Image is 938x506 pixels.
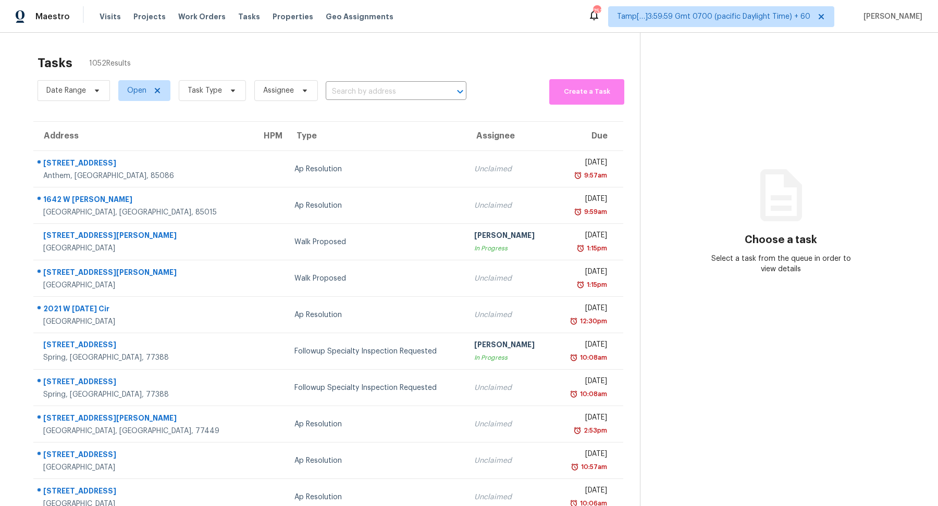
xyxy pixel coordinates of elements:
[43,449,245,462] div: [STREET_ADDRESS]
[178,11,226,22] span: Work Orders
[466,122,553,151] th: Assignee
[474,419,545,429] div: Unclaimed
[745,235,817,245] h3: Choose a task
[294,346,458,357] div: Followup Specialty Inspection Requested
[561,485,607,498] div: [DATE]
[188,85,222,96] span: Task Type
[43,171,245,181] div: Anthem, [GEOGRAPHIC_DATA], 85086
[570,316,578,326] img: Overdue Alarm Icon
[859,11,922,22] span: [PERSON_NAME]
[453,84,467,99] button: Open
[43,317,245,327] div: [GEOGRAPHIC_DATA]
[43,486,245,499] div: [STREET_ADDRESS]
[579,462,607,472] div: 10:57am
[570,352,578,363] img: Overdue Alarm Icon
[43,462,245,473] div: [GEOGRAPHIC_DATA]
[578,352,607,363] div: 10:08am
[43,194,245,207] div: 1642 W [PERSON_NAME]
[474,200,545,211] div: Unclaimed
[294,456,458,466] div: Ap Resolution
[35,11,70,22] span: Maestro
[571,462,579,472] img: Overdue Alarm Icon
[133,11,166,22] span: Projects
[474,383,545,393] div: Unclaimed
[294,492,458,502] div: Ap Resolution
[474,230,545,243] div: [PERSON_NAME]
[43,267,245,280] div: [STREET_ADDRESS][PERSON_NAME]
[286,122,466,151] th: Type
[43,243,245,254] div: [GEOGRAPHIC_DATA]
[127,85,146,96] span: Open
[582,207,607,217] div: 9:59am
[273,11,313,22] span: Properties
[43,389,245,400] div: Spring, [GEOGRAPHIC_DATA], 77388
[554,86,619,98] span: Create a Task
[43,158,245,171] div: [STREET_ADDRESS]
[561,376,607,389] div: [DATE]
[553,122,623,151] th: Due
[593,6,600,17] div: 752
[561,194,607,207] div: [DATE]
[576,280,585,290] img: Overdue Alarm Icon
[585,280,607,290] div: 1:15pm
[43,280,245,290] div: [GEOGRAPHIC_DATA]
[474,339,545,352] div: [PERSON_NAME]
[326,11,393,22] span: Geo Assignments
[474,456,545,466] div: Unclaimed
[238,13,260,20] span: Tasks
[46,85,86,96] span: Date Range
[43,426,245,436] div: [GEOGRAPHIC_DATA], [GEOGRAPHIC_DATA], 77449
[33,122,253,151] th: Address
[561,157,607,170] div: [DATE]
[253,122,286,151] th: HPM
[573,425,582,436] img: Overdue Alarm Icon
[574,207,582,217] img: Overdue Alarm Icon
[43,352,245,363] div: Spring, [GEOGRAPHIC_DATA], 77388
[294,200,458,211] div: Ap Resolution
[43,230,245,243] div: [STREET_ADDRESS][PERSON_NAME]
[326,84,437,100] input: Search by address
[263,85,294,96] span: Assignee
[43,339,245,352] div: [STREET_ADDRESS]
[474,273,545,284] div: Unclaimed
[294,237,458,247] div: Walk Proposed
[578,316,607,326] div: 12:30pm
[294,419,458,429] div: Ap Resolution
[561,449,607,462] div: [DATE]
[474,310,545,320] div: Unclaimed
[561,303,607,316] div: [DATE]
[89,58,131,69] span: 1052 Results
[576,243,585,254] img: Overdue Alarm Icon
[294,164,458,174] div: Ap Resolution
[43,376,245,389] div: [STREET_ADDRESS]
[294,383,458,393] div: Followup Specialty Inspection Requested
[570,389,578,399] img: Overdue Alarm Icon
[582,425,607,436] div: 2:53pm
[38,58,72,68] h2: Tasks
[561,412,607,425] div: [DATE]
[474,243,545,254] div: In Progress
[294,310,458,320] div: Ap Resolution
[617,11,810,22] span: Tamp[…]3:59:59 Gmt 0700 (pacific Daylight Time) + 60
[549,79,624,105] button: Create a Task
[574,170,582,181] img: Overdue Alarm Icon
[43,207,245,218] div: [GEOGRAPHIC_DATA], [GEOGRAPHIC_DATA], 85015
[294,273,458,284] div: Walk Proposed
[43,303,245,317] div: 2021 W [DATE] Cir
[578,389,607,399] div: 10:08am
[582,170,607,181] div: 9:57am
[711,254,851,274] div: Select a task from the queue in order to view details
[474,352,545,363] div: In Progress
[100,11,121,22] span: Visits
[561,267,607,280] div: [DATE]
[474,492,545,502] div: Unclaimed
[585,243,607,254] div: 1:15pm
[43,413,245,426] div: [STREET_ADDRESS][PERSON_NAME]
[561,339,607,352] div: [DATE]
[474,164,545,174] div: Unclaimed
[561,230,607,243] div: [DATE]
